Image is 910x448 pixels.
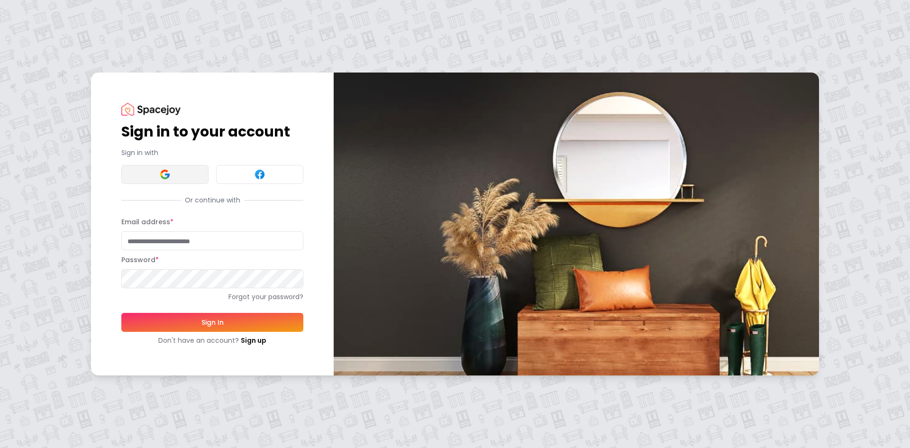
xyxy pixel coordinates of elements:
[121,148,303,157] p: Sign in with
[334,73,819,375] img: banner
[181,195,244,205] span: Or continue with
[121,292,303,302] a: Forgot your password?
[241,336,266,345] a: Sign up
[121,103,181,116] img: Spacejoy Logo
[121,217,173,227] label: Email address
[121,255,159,265] label: Password
[159,169,171,180] img: Google signin
[121,336,303,345] div: Don't have an account?
[121,123,303,140] h1: Sign in to your account
[121,313,303,332] button: Sign In
[254,169,265,180] img: Facebook signin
